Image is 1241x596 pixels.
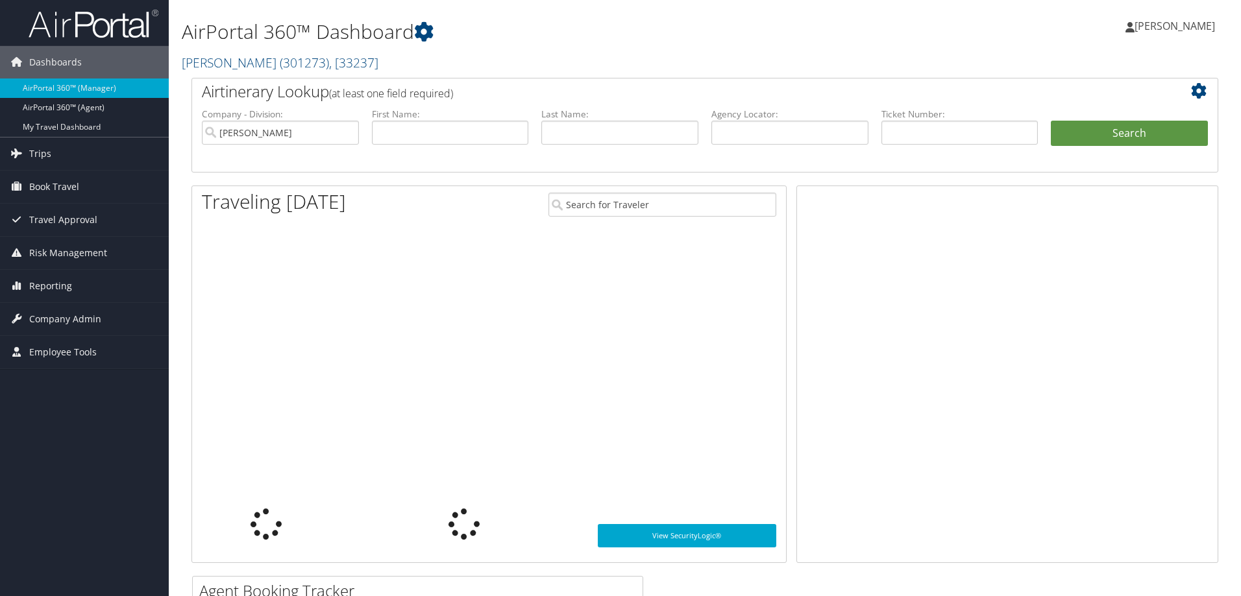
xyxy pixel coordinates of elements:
[1125,6,1228,45] a: [PERSON_NAME]
[329,54,378,71] span: , [ 33237 ]
[881,108,1038,121] label: Ticket Number:
[29,237,107,269] span: Risk Management
[202,108,359,121] label: Company - Division:
[548,193,776,217] input: Search for Traveler
[182,54,378,71] a: [PERSON_NAME]
[29,204,97,236] span: Travel Approval
[598,524,776,547] a: View SecurityLogic®
[280,54,329,71] span: ( 301273 )
[202,80,1122,102] h2: Airtinerary Lookup
[1051,121,1208,147] button: Search
[1135,19,1215,33] span: [PERSON_NAME]
[29,336,97,368] span: Employee Tools
[541,108,698,121] label: Last Name:
[29,137,51,170] span: Trips
[29,8,158,39] img: airportal-logo.png
[29,270,72,302] span: Reporting
[329,86,453,101] span: (at least one field required)
[182,18,879,45] h1: AirPortal 360™ Dashboard
[202,188,346,215] h1: Traveling [DATE]
[29,171,79,203] span: Book Travel
[29,303,101,335] span: Company Admin
[29,46,82,78] span: Dashboards
[711,108,868,121] label: Agency Locator:
[372,108,529,121] label: First Name:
